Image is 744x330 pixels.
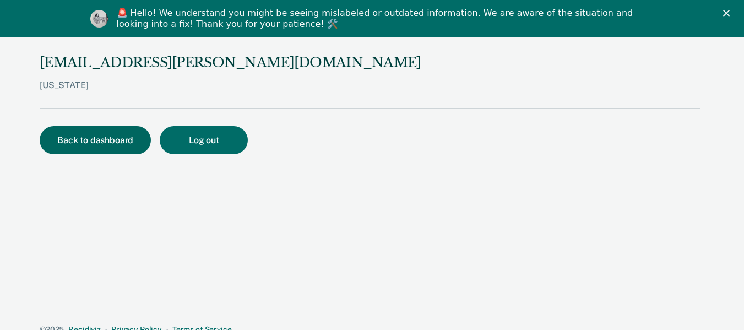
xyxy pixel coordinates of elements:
button: Log out [160,126,248,154]
div: 🚨 Hello! We understand you might be seeing mislabeled or outdated information. We are aware of th... [117,8,637,30]
button: Back to dashboard [40,126,151,154]
div: Close [723,10,734,17]
div: [EMAIL_ADDRESS][PERSON_NAME][DOMAIN_NAME] [40,55,421,71]
div: [US_STATE] [40,80,421,108]
img: Profile image for Kim [90,10,108,28]
a: Back to dashboard [40,136,160,145]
